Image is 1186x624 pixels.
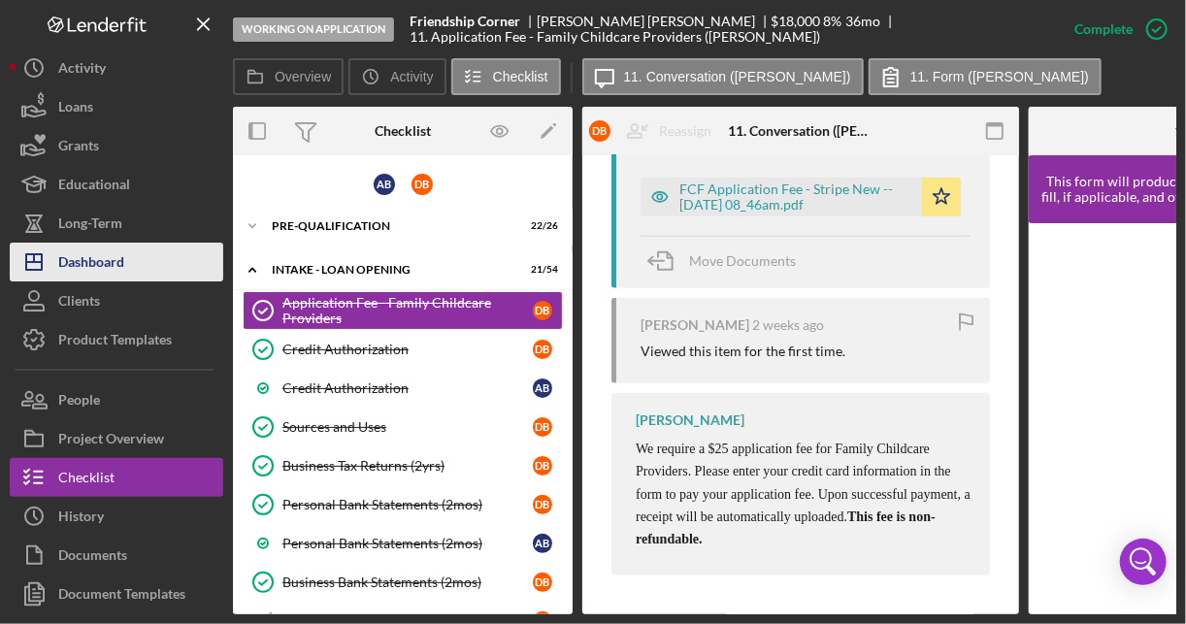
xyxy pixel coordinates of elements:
button: Dashboard [10,243,223,281]
div: Grants [58,126,99,170]
div: D B [589,120,610,142]
div: Long-Term [58,204,122,247]
button: Checklist [451,58,561,95]
button: Grants [10,126,223,165]
span: $18,000 [772,13,821,29]
div: Activity [58,49,106,92]
div: Educational [58,165,130,209]
div: History [58,497,104,541]
div: Checklist [58,458,115,502]
strong: This fee is non-refundable. [636,509,936,546]
div: D B [533,340,552,359]
div: [PERSON_NAME] [PERSON_NAME] [537,14,772,29]
span: We require a $25 application fee for Family Childcare Providers. Please enter your credit card in... [636,442,971,547]
a: Personal Bank Statements (2mos)AB [243,524,563,563]
div: D B [533,417,552,437]
div: Personal Bank Statements (2mos) [282,497,533,512]
div: Pre-Qualification [272,220,510,232]
button: Loans [10,87,223,126]
button: DBReassign [579,112,731,150]
div: People [58,380,100,424]
div: 22 / 26 [523,220,558,232]
a: Checklist [10,458,223,497]
a: Application Fee - Family Childcare ProvidersDB [243,291,563,330]
div: Personal Bank Statements (2mos) [282,536,533,551]
a: Credit AuthorizationDB [243,330,563,369]
a: Business Bank Statements (2mos)DB [243,563,563,602]
div: Clients [58,281,100,325]
div: Reassign [659,112,711,150]
div: Project Overview [58,419,164,463]
div: 36 mo [845,14,880,29]
button: Educational [10,165,223,204]
button: Activity [10,49,223,87]
div: A B [533,534,552,553]
div: Credit Authorization [282,380,533,396]
div: D B [533,573,552,592]
div: 8 % [824,14,842,29]
b: Friendship Corner [410,14,520,29]
button: Move Documents [641,237,815,285]
button: Clients [10,281,223,320]
div: Business Tax Returns (2yrs) [282,458,533,474]
div: Sources and Uses [282,419,533,435]
div: Document Templates [58,575,185,618]
a: Sources and UsesDB [243,408,563,446]
div: Credit Authorization [282,342,533,357]
button: Long-Term [10,204,223,243]
div: A B [374,174,395,195]
button: Complete [1055,10,1176,49]
a: Business Tax Returns (2yrs)DB [243,446,563,485]
div: A B [533,378,552,398]
div: FCF Application Fee - Stripe New -- [DATE] 08_46am.pdf [679,181,912,213]
button: FCF Application Fee - Stripe New -- [DATE] 08_46am.pdf [641,178,961,216]
div: [PERSON_NAME] [636,412,744,428]
button: History [10,497,223,536]
button: Documents [10,536,223,575]
time: 2025-09-15 15:50 [752,317,824,333]
button: People [10,380,223,419]
div: Open Intercom Messenger [1120,539,1167,585]
div: 11. Application Fee - Family Childcare Providers ([PERSON_NAME]) [410,29,820,45]
button: 11. Form ([PERSON_NAME]) [869,58,1102,95]
div: [PERSON_NAME] [641,317,749,333]
div: Dashboard [58,243,124,286]
button: Product Templates [10,320,223,359]
div: Business Bank Statements (2mos) [282,575,533,590]
div: D B [412,174,433,195]
a: Personal Bank Statements (2mos)DB [243,485,563,524]
div: Complete [1074,10,1133,49]
div: Documents [58,536,127,579]
label: 11. Form ([PERSON_NAME]) [910,69,1089,84]
div: Checklist [375,123,431,139]
div: D B [533,495,552,514]
label: 11. Conversation ([PERSON_NAME]) [624,69,851,84]
div: Product Templates [58,320,172,364]
div: Working on Application [233,17,394,42]
div: INTAKE - LOAN OPENING [272,264,510,276]
div: D B [533,301,552,320]
div: Viewed this item for the first time. [641,344,845,359]
label: Checklist [493,69,548,84]
label: Activity [390,69,433,84]
button: Project Overview [10,419,223,458]
div: 11. Conversation ([PERSON_NAME]) [728,123,873,139]
a: Credit AuthorizationAB [243,369,563,408]
button: Overview [233,58,344,95]
div: Application Fee - Family Childcare Providers [282,295,533,326]
button: 11. Conversation ([PERSON_NAME]) [582,58,864,95]
button: Document Templates [10,575,223,613]
button: Activity [348,58,445,95]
